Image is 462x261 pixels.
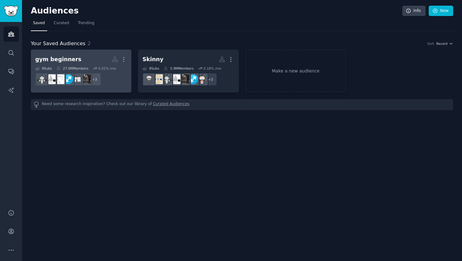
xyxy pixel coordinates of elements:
[31,99,453,110] div: Need some research inspiration? Check out our library of
[429,6,453,16] a: New
[4,6,18,17] img: GummySearch logo
[427,41,434,46] div: Sort
[142,66,159,71] div: 9 Sub s
[402,6,426,16] a: Info
[144,74,154,84] img: leangains
[81,74,91,84] img: fitness30plus
[245,50,346,93] a: Make a new audience
[162,74,172,84] img: BulkOrCut
[35,66,52,71] div: 9 Sub s
[31,6,402,16] h2: Audiences
[204,73,217,86] div: + 2
[98,66,116,71] div: 0.02 % /mo
[179,74,189,84] img: fitness30plus
[153,74,163,84] img: weightgain
[35,56,81,63] div: gym beginners
[78,20,94,26] span: Trending
[188,74,198,84] img: beginnerfitness
[31,50,131,93] a: gym beginners9Subs27.0MMembers0.02% /mo+3fitness30plusloseitbeginnerfitnessFitnessGYMBulkOrCut
[31,18,47,31] a: Saved
[142,56,163,63] div: Skinny
[33,20,45,26] span: Saved
[63,74,73,84] img: beginnerfitness
[76,18,96,31] a: Trending
[72,74,82,84] img: loseit
[171,74,180,84] img: GYM
[88,40,91,46] span: 2
[31,40,85,48] span: Your Saved Audiences
[55,74,64,84] img: Fitness
[436,41,448,46] span: Recent
[203,66,221,71] div: 0.18 % /mo
[436,41,453,46] button: Recent
[37,74,47,84] img: BulkOrCut
[163,66,193,71] div: 5.9M Members
[54,20,69,26] span: Curated
[197,74,207,84] img: FitnessDE
[88,73,101,86] div: + 3
[52,18,71,31] a: Curated
[46,74,56,84] img: GYM
[153,101,190,108] a: Curated Audiences
[56,66,88,71] div: 27.0M Members
[138,50,239,93] a: Skinny9Subs5.9MMembers0.18% /mo+2FitnessDEbeginnerfitnessfitness30plusGYMBulkOrCutweightgainleang...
